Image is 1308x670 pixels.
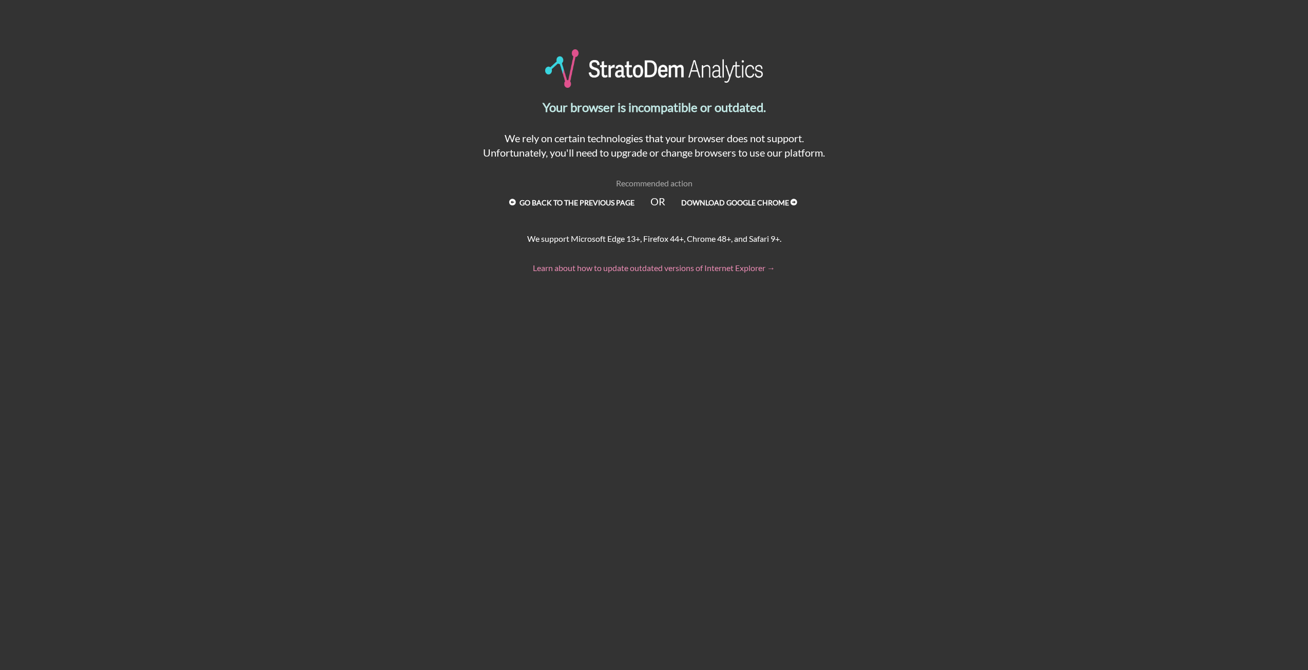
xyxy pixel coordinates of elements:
strong: Your browser is incompatible or outdated. [543,100,766,114]
span: We support Microsoft Edge 13+, Firefox 44+, Chrome 48+, and Safari 9+. [527,234,781,243]
span: Recommended action [616,178,693,188]
strong: Go back to the previous page [520,198,634,207]
a: Go back to the previous page [494,195,650,211]
a: Download Google Chrome [666,195,815,211]
a: Learn about how to update outdated versions of Internet Explorer → [533,263,775,273]
strong: Download Google Chrome [681,198,789,207]
img: StratoDem Analytics [545,49,763,88]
